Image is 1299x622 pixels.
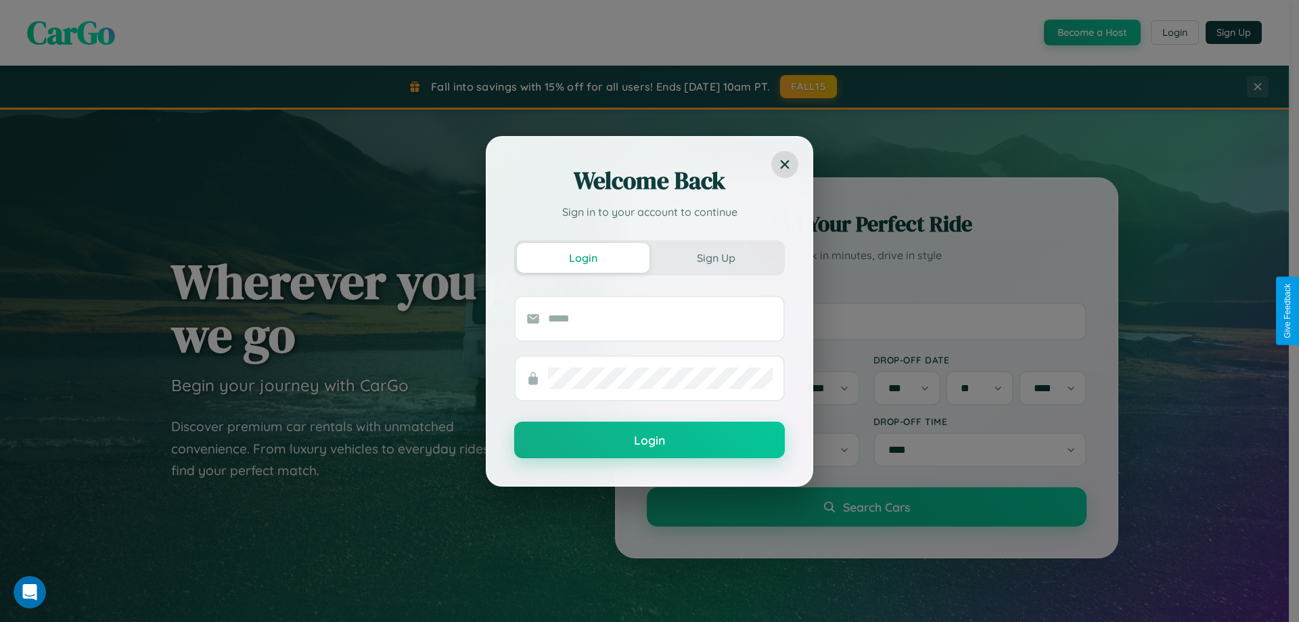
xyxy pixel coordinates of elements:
[1283,284,1292,338] div: Give Feedback
[14,576,46,608] iframe: Intercom live chat
[514,204,785,220] p: Sign in to your account to continue
[514,164,785,197] h2: Welcome Back
[514,422,785,458] button: Login
[649,243,782,273] button: Sign Up
[517,243,649,273] button: Login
